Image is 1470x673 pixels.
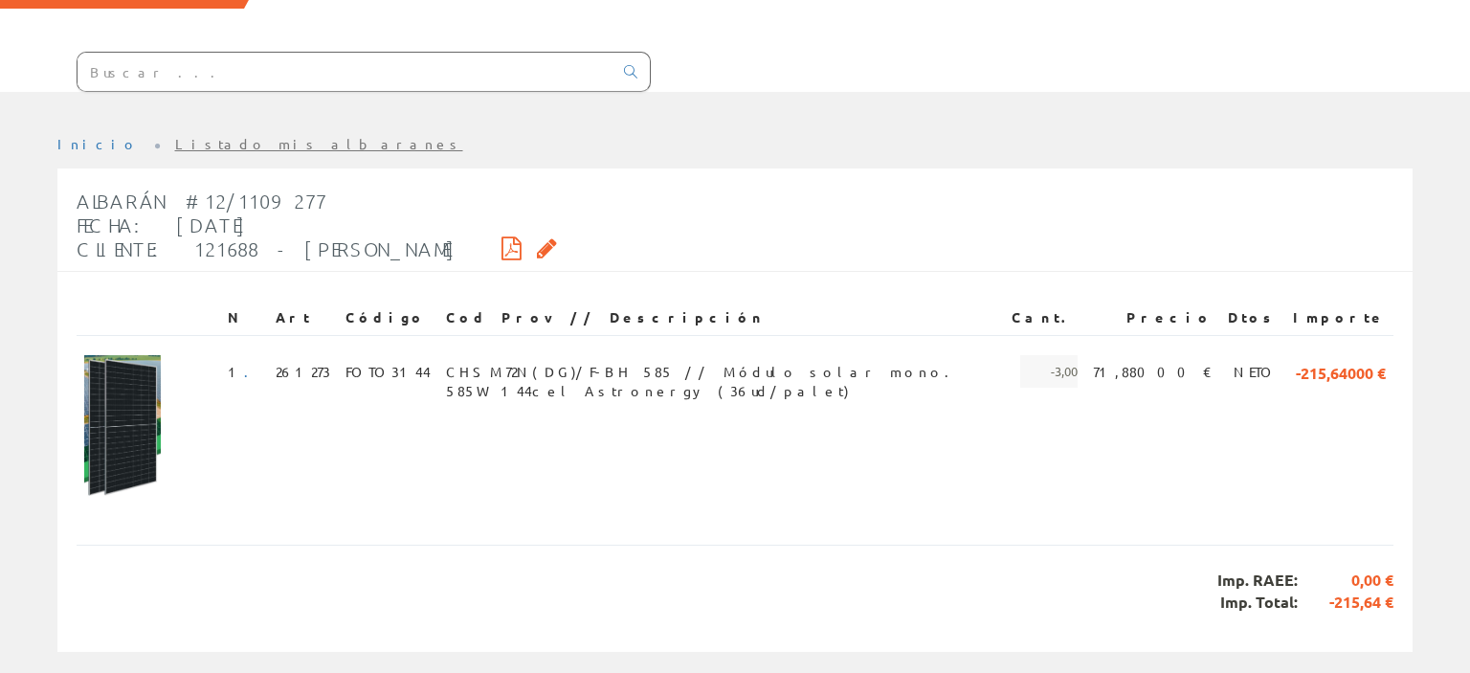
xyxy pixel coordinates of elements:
span: CHSM72N(DG)/F-BH 585 // Módulo solar mono. 585W 144cel Astronergy (36ud/palet) [446,355,996,388]
span: FOTO3144 [345,355,431,388]
th: Importe [1285,301,1393,335]
th: Cod Prov // Descripción [438,301,1004,335]
span: Albarán #12/1109277 Fecha: [DATE] Cliente: 121688 - [PERSON_NAME] [77,190,456,260]
img: Foto artículo (79.856115107914x150) [84,355,161,499]
span: 261273 [276,355,330,388]
i: Descargar PDF [501,241,522,255]
th: Precio [1085,301,1220,335]
div: Imp. RAEE: Imp. Total: [77,545,1393,638]
th: Dtos [1220,301,1285,335]
span: 71,88000 € [1093,355,1213,388]
th: Art [268,301,338,335]
a: Inicio [57,135,139,152]
span: 1 [228,355,260,388]
span: NETO [1234,355,1278,388]
th: N [220,301,268,335]
input: Buscar ... [78,53,612,91]
span: -215,64 € [1298,592,1393,614]
a: . [244,363,260,380]
a: Listado mis albaranes [175,135,463,152]
i: Solicitar por email copia firmada [537,241,557,255]
th: Código [338,301,438,335]
span: -3,00 [1020,355,1078,388]
span: -215,64000 € [1296,355,1386,388]
span: 0,00 € [1298,570,1393,592]
th: Cant. [1004,301,1085,335]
